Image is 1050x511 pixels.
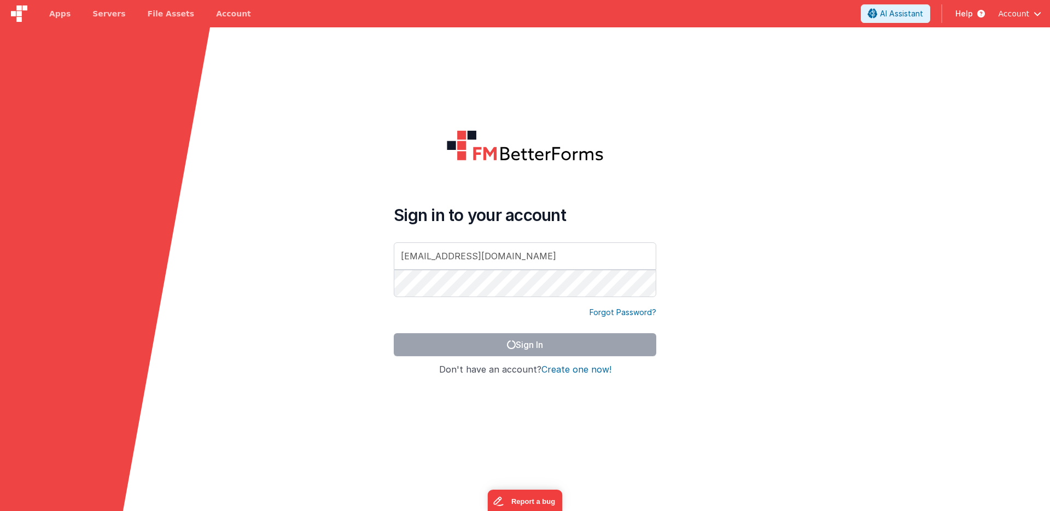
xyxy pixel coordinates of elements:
[92,8,125,19] span: Servers
[394,365,656,375] h4: Don't have an account?
[394,242,656,270] input: Email Address
[394,205,656,225] h4: Sign in to your account
[880,8,923,19] span: AI Assistant
[394,333,656,356] button: Sign In
[955,8,973,19] span: Help
[49,8,71,19] span: Apps
[998,8,1029,19] span: Account
[861,4,930,23] button: AI Assistant
[148,8,195,19] span: File Assets
[541,365,611,375] button: Create one now!
[998,8,1041,19] button: Account
[590,307,656,318] a: Forgot Password?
